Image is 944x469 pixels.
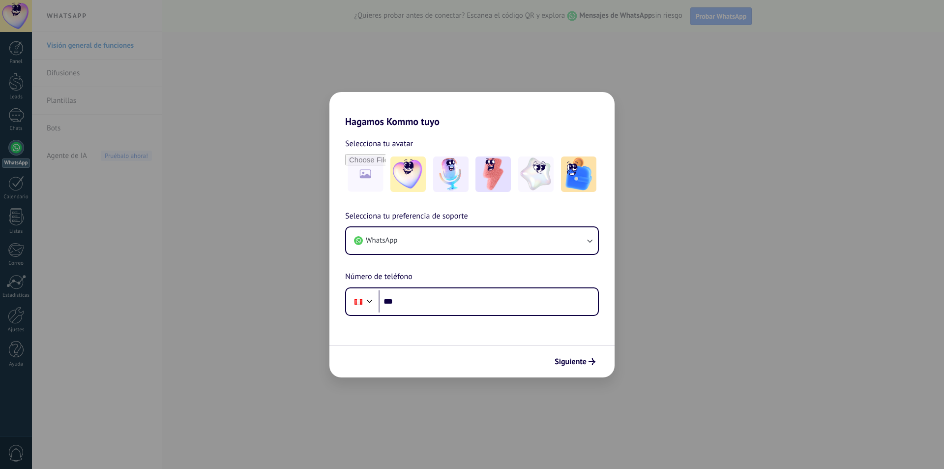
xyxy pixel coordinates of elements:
button: Siguiente [550,353,600,370]
span: Número de teléfono [345,271,413,283]
button: WhatsApp [346,227,598,254]
span: Selecciona tu avatar [345,137,413,150]
h2: Hagamos Kommo tuyo [329,92,615,127]
img: -2.jpeg [433,156,469,192]
img: -4.jpeg [518,156,554,192]
img: -3.jpeg [475,156,511,192]
img: -5.jpeg [561,156,596,192]
span: WhatsApp [366,236,397,246]
img: -1.jpeg [390,156,426,192]
div: Peru: + 51 [349,291,368,312]
span: Siguiente [555,358,587,365]
span: Selecciona tu preferencia de soporte [345,210,468,223]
